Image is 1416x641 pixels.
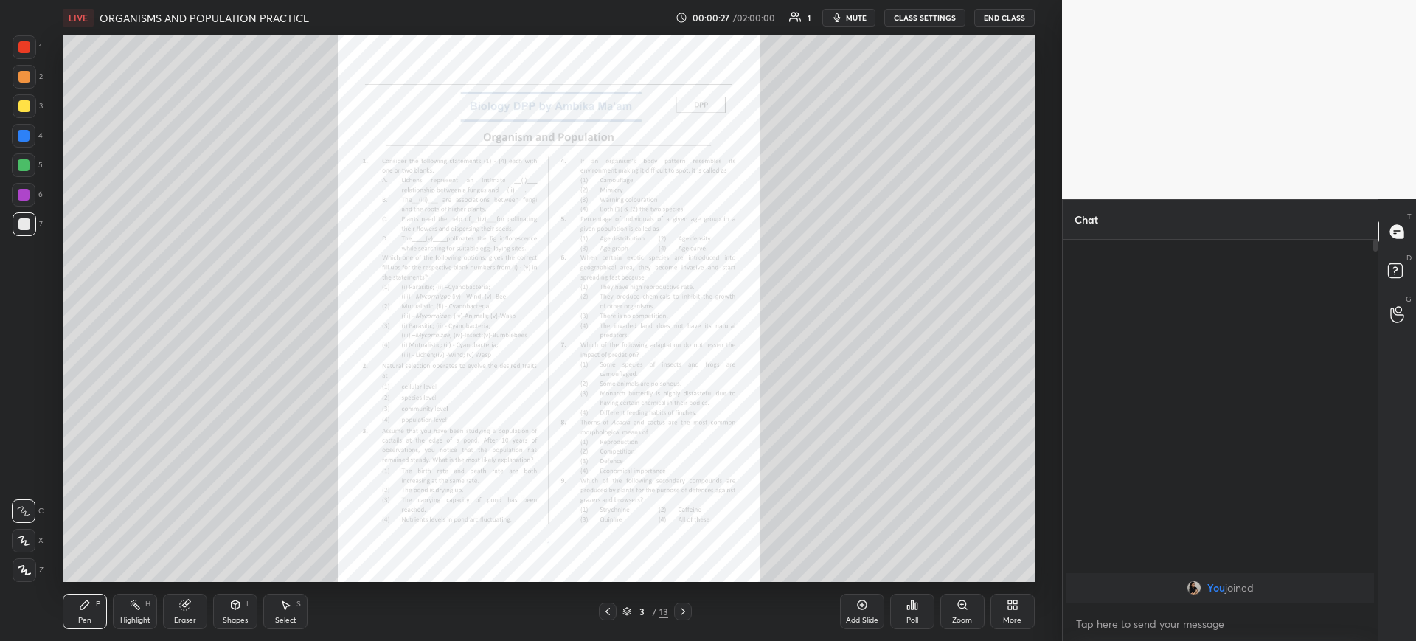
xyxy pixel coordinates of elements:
[13,94,43,118] div: 3
[13,65,43,89] div: 2
[13,35,42,59] div: 1
[223,617,248,624] div: Shapes
[1407,211,1412,222] p: T
[1406,294,1412,305] p: G
[1063,200,1110,239] p: Chat
[952,617,972,624] div: Zoom
[246,600,251,608] div: L
[634,607,649,616] div: 3
[659,605,668,618] div: 13
[12,153,43,177] div: 5
[13,558,44,582] div: Z
[1063,570,1378,606] div: grid
[846,617,878,624] div: Add Slide
[884,9,965,27] button: CLASS SETTINGS
[63,9,94,27] div: LIVE
[12,124,43,148] div: 4
[822,9,875,27] button: mute
[846,13,867,23] span: mute
[12,529,44,552] div: X
[1003,617,1021,624] div: More
[1187,581,1201,595] img: 50702b96c52e459ba5ac12119d36f654.jpg
[906,617,918,624] div: Poll
[1207,582,1225,594] span: You
[12,183,43,207] div: 6
[1406,252,1412,263] p: D
[174,617,196,624] div: Eraser
[808,14,811,21] div: 1
[652,607,656,616] div: /
[12,499,44,523] div: C
[120,617,150,624] div: Highlight
[100,11,309,25] h4: ORGANISMS AND POPULATION PRACTICE
[974,9,1035,27] button: End Class
[145,600,150,608] div: H
[78,617,91,624] div: Pen
[296,600,301,608] div: S
[13,212,43,236] div: 7
[275,617,296,624] div: Select
[96,600,100,608] div: P
[1225,582,1254,594] span: joined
